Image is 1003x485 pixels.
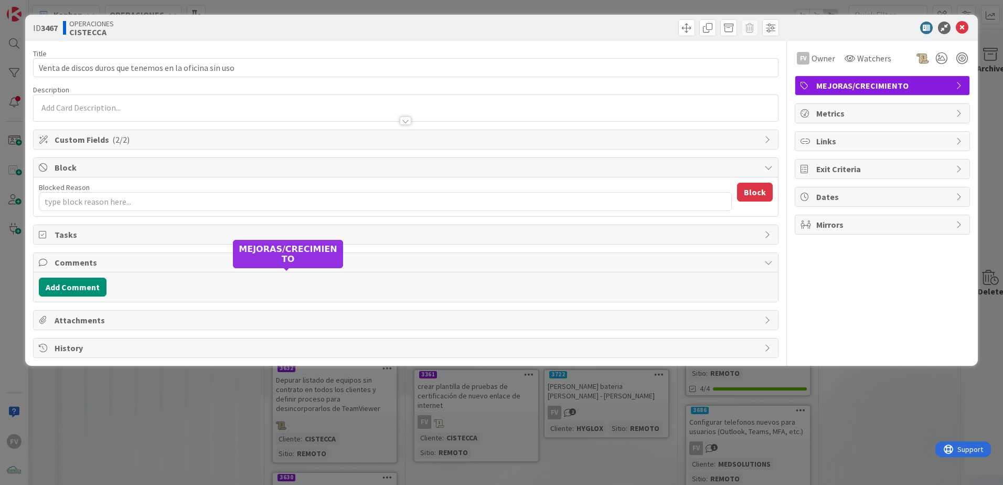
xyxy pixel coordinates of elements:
[69,28,114,36] b: CISTECCA
[33,22,58,34] span: ID
[55,228,759,241] span: Tasks
[22,2,48,14] span: Support
[33,49,47,58] label: Title
[812,52,835,65] span: Owner
[237,244,339,264] h5: MEJORAS/CRECIMIENTO
[857,52,891,65] span: Watchers
[69,19,114,28] span: OPERACIONES
[39,278,106,297] button: Add Comment
[816,135,951,147] span: Links
[55,133,759,146] span: Custom Fields
[33,85,69,94] span: Description
[39,183,90,192] label: Blocked Reason
[55,161,759,174] span: Block
[797,52,809,65] div: FV
[737,183,773,202] button: Block
[55,256,759,269] span: Comments
[816,163,951,175] span: Exit Criteria
[816,191,951,203] span: Dates
[816,107,951,120] span: Metrics
[816,218,951,231] span: Mirrors
[55,342,759,354] span: History
[55,314,759,326] span: Attachments
[112,134,130,145] span: ( 2/2 )
[41,23,58,33] b: 3467
[816,79,951,92] span: MEJORAS/CRECIMIENTO
[33,58,778,77] input: type card name here...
